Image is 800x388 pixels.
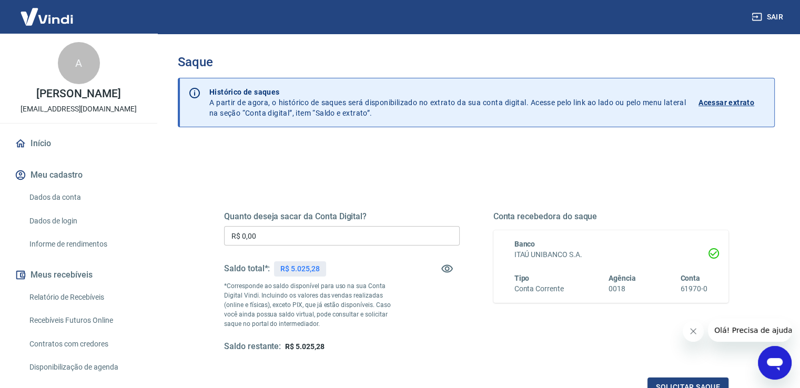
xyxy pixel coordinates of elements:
[758,346,792,380] iframe: Botão para abrir a janela de mensagens
[750,7,787,27] button: Sair
[224,341,281,352] h5: Saldo restante:
[209,87,686,97] p: Histórico de saques
[698,97,754,108] p: Acessar extrato
[36,88,120,99] p: [PERSON_NAME]
[13,263,145,287] button: Meus recebíveis
[609,274,636,282] span: Agência
[493,211,729,222] h5: Conta recebedora do saque
[25,187,145,208] a: Dados da conta
[13,132,145,155] a: Início
[209,87,686,118] p: A partir de agora, o histórico de saques será disponibilizado no extrato da sua conta digital. Ac...
[25,333,145,355] a: Contratos com credores
[708,319,792,342] iframe: Mensagem da empresa
[13,1,81,33] img: Vindi
[224,281,401,329] p: *Corresponde ao saldo disponível para uso na sua Conta Digital Vindi. Incluindo os valores das ve...
[13,164,145,187] button: Meu cadastro
[514,249,708,260] h6: ITAÚ UNIBANCO S.A.
[683,321,704,342] iframe: Fechar mensagem
[514,274,530,282] span: Tipo
[178,55,775,69] h3: Saque
[514,240,535,248] span: Banco
[25,210,145,232] a: Dados de login
[58,42,100,84] div: A
[6,7,88,16] span: Olá! Precisa de ajuda?
[224,263,270,274] h5: Saldo total*:
[680,283,707,294] h6: 61970-0
[25,356,145,378] a: Disponibilização de agenda
[698,87,766,118] a: Acessar extrato
[285,342,324,351] span: R$ 5.025,28
[21,104,137,115] p: [EMAIL_ADDRESS][DOMAIN_NAME]
[25,233,145,255] a: Informe de rendimentos
[224,211,460,222] h5: Quanto deseja sacar da Conta Digital?
[514,283,564,294] h6: Conta Corrente
[25,310,145,331] a: Recebíveis Futuros Online
[609,283,636,294] h6: 0018
[25,287,145,308] a: Relatório de Recebíveis
[680,274,700,282] span: Conta
[280,263,319,274] p: R$ 5.025,28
